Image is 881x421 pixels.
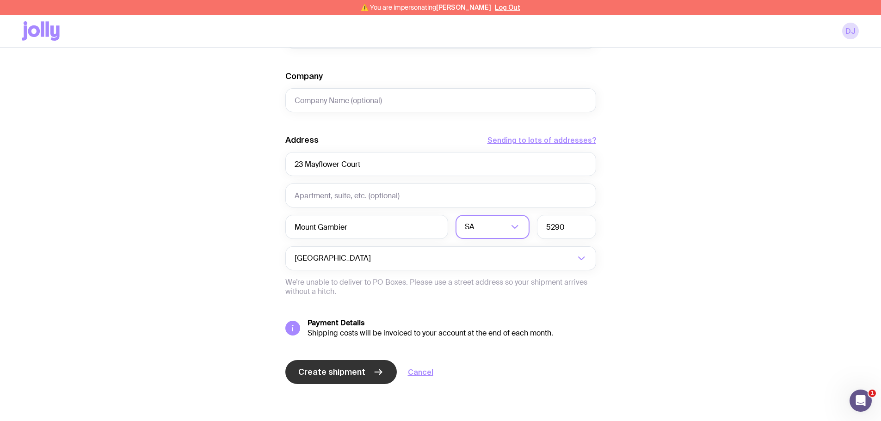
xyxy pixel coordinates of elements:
[285,215,448,239] input: Suburb
[308,318,596,328] h5: Payment Details
[456,215,530,239] div: Search for option
[436,4,491,11] span: [PERSON_NAME]
[408,366,433,378] a: Cancel
[495,4,520,11] button: Log Out
[361,4,491,11] span: ⚠️ You are impersonating
[295,246,373,270] span: [GEOGRAPHIC_DATA]
[487,134,596,146] button: Sending to lots of addresses?
[869,390,876,397] span: 1
[842,23,859,39] a: DJ
[308,329,596,338] div: Shipping costs will be invoiced to your account at the end of each month.
[285,360,397,384] button: Create shipment
[285,88,596,112] input: Company Name (optional)
[285,278,596,296] p: We’re unable to deliver to PO Boxes. Please use a street address so your shipment arrives without...
[285,71,323,82] label: Company
[285,183,596,207] input: Apartment, suite, etc. (optional)
[373,246,575,270] input: Search for option
[537,215,596,239] input: Postcode
[850,390,872,412] iframe: Intercom live chat
[285,246,596,270] div: Search for option
[465,215,476,239] span: SA
[476,215,508,239] input: Search for option
[285,152,596,176] input: Street Address
[285,134,319,146] label: Address
[298,366,365,378] span: Create shipment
